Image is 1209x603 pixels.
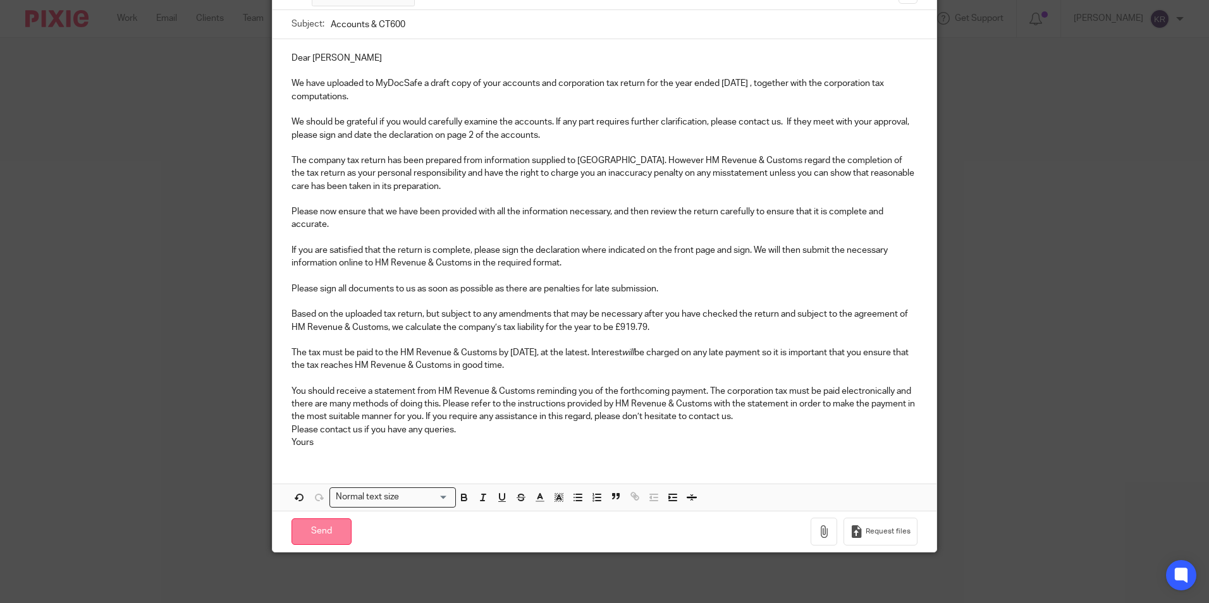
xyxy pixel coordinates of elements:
[866,527,911,537] span: Request files
[292,205,917,231] p: Please now ensure that we have been provided with all the information necessary, and then review ...
[292,52,917,64] p: Dear [PERSON_NAME]
[292,18,324,30] label: Subject:
[292,244,917,270] p: If you are satisfied that the return is complete, please sign the declaration where indicated on ...
[844,518,917,546] button: Request files
[329,487,456,507] div: Search for option
[333,490,402,504] span: Normal text size
[292,116,917,142] p: We should be grateful if you would carefully examine the accounts. If any part requires further c...
[622,348,634,357] em: will
[292,283,917,295] p: Please sign all documents to us as soon as possible as there are penalties for late submission.
[403,490,448,504] input: Search for option
[292,154,917,193] p: The company tax return has been prepared from information supplied to [GEOGRAPHIC_DATA]. However ...
[292,346,917,372] p: The tax must be paid to the HM Revenue & Customs by [DATE], at the latest. Interest be charged on...
[292,518,352,545] input: Send
[292,385,917,423] p: You should receive a statement from HM Revenue & Customs reminding you of the forthcoming payment...
[292,77,917,103] p: We have uploaded to MyDocSafe a draft copy of your accounts and corporation tax return for the ye...
[292,308,917,334] p: Based on the uploaded tax return, but subject to any amendments that may be necessary after you h...
[292,436,917,449] p: Yours
[292,423,917,436] p: Please contact us if you have any queries.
